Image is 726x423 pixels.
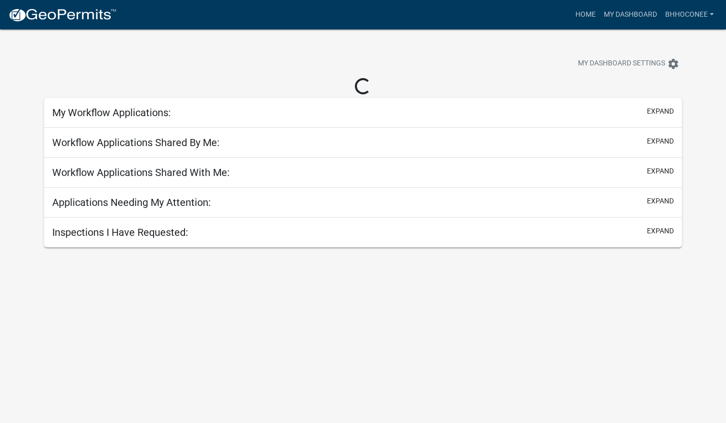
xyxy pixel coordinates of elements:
[600,5,661,24] a: My Dashboard
[571,5,600,24] a: Home
[52,196,211,208] h5: Applications Needing My Attention:
[578,58,665,70] span: My Dashboard Settings
[52,226,188,238] h5: Inspections I Have Requested:
[647,226,674,236] button: expand
[647,196,674,206] button: expand
[52,136,220,149] h5: Workflow Applications Shared By Me:
[52,166,230,179] h5: Workflow Applications Shared With Me:
[647,106,674,117] button: expand
[661,5,718,24] a: BHHOconee
[667,58,679,70] i: settings
[647,136,674,147] button: expand
[52,107,171,119] h5: My Workflow Applications:
[570,54,687,74] button: My Dashboard Settingssettings
[647,166,674,177] button: expand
